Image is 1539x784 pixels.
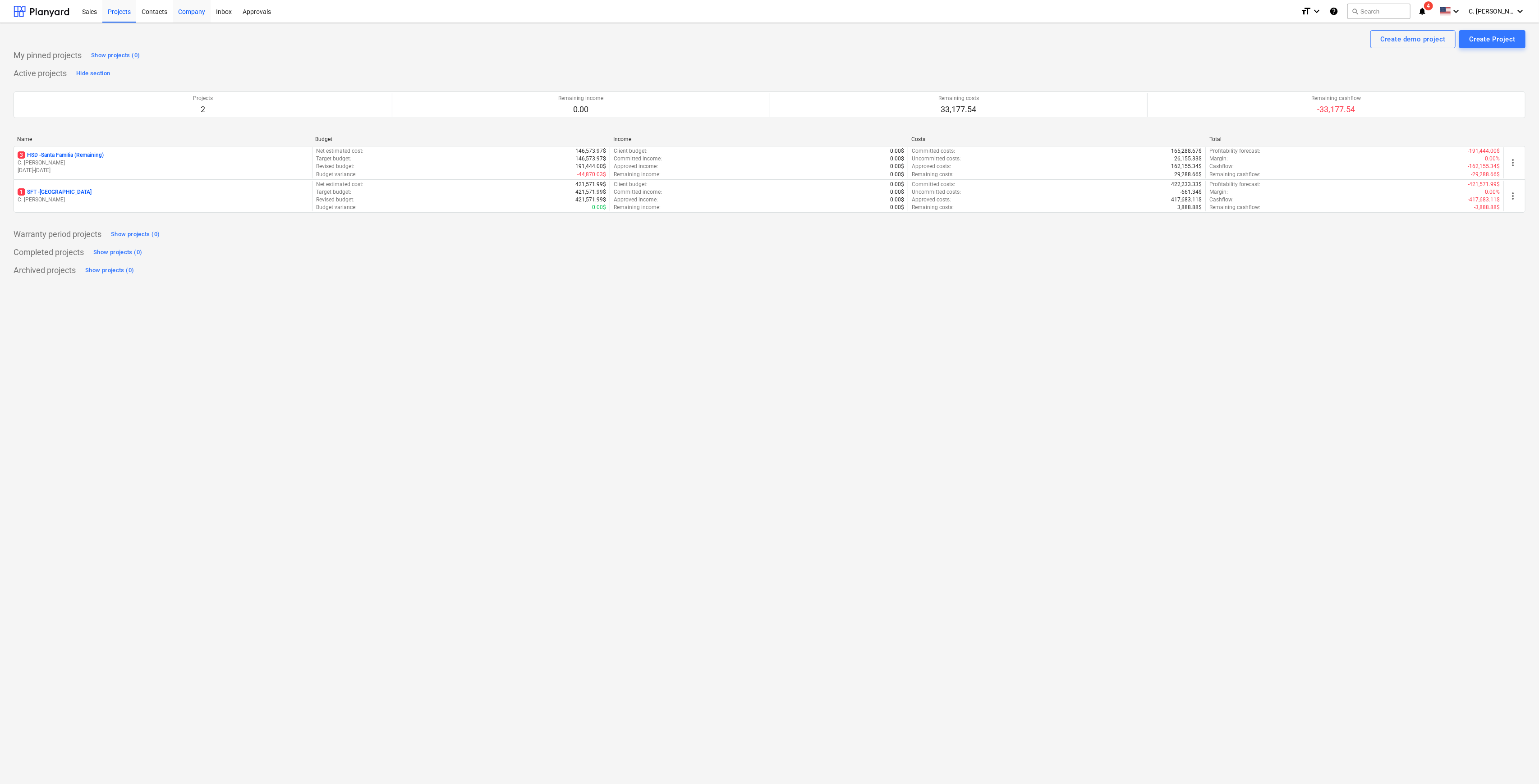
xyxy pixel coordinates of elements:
[316,171,357,178] p: Budget variance :
[111,229,160,240] div: Show projects (0)
[1474,204,1500,211] p: -3,888.88$
[1459,30,1525,48] button: Create Project
[1347,4,1410,19] button: Search
[575,155,606,163] p: 146,573.97$
[316,196,354,204] p: Revised budget :
[76,68,110,79] div: Hide section
[18,151,25,159] span: 3
[1469,33,1516,45] div: Create Project
[1174,171,1202,178] p: 29,288.66$
[1209,204,1260,211] p: Remaining cashflow :
[316,147,363,155] p: Net estimated cost :
[18,151,308,174] div: 3HSD -Santa Familia (Remaining)C. [PERSON_NAME][DATE]-[DATE]
[575,147,606,155] p: 146,573.97$
[938,95,979,102] p: Remaining costs
[1209,171,1260,178] p: Remaining cashflow :
[18,151,104,159] p: HSD - Santa Familia (Remaining)
[614,171,661,178] p: Remaining income :
[614,181,648,188] p: Client budget :
[1351,8,1359,15] span: search
[74,66,112,81] button: Hide section
[592,204,606,211] p: 0.00$
[912,204,954,211] p: Remaining costs :
[1485,155,1500,163] p: 0.00%
[1468,196,1500,204] p: -417,683.11$
[614,147,648,155] p: Client budget :
[912,181,955,188] p: Committed costs :
[1209,136,1500,142] div: Total
[14,229,101,240] p: Warranty period projects
[316,163,354,170] p: Revised budget :
[890,188,904,196] p: 0.00$
[614,188,662,196] p: Committed income :
[558,95,604,102] p: Remaining income
[1209,188,1228,196] p: Margin :
[1468,163,1500,170] p: -162,155.34$
[1468,147,1500,155] p: -191,444.00$
[1485,188,1500,196] p: 0.00%
[938,104,979,115] p: 33,177.54
[1209,155,1228,163] p: Margin :
[577,171,606,178] p: -44,870.03$
[1171,163,1202,170] p: 162,155.34$
[14,68,67,79] p: Active projects
[193,95,213,102] p: Projects
[912,171,954,178] p: Remaining costs :
[91,245,144,260] button: Show projects (0)
[1494,741,1539,784] div: Widget de chat
[1312,95,1361,102] p: Remaining cashflow
[18,188,25,196] span: 1
[912,188,961,196] p: Uncommitted costs :
[18,167,308,174] p: [DATE] - [DATE]
[85,265,134,276] div: Show projects (0)
[890,196,904,204] p: 0.00$
[890,147,904,155] p: 0.00$
[1311,6,1322,17] i: keyboard_arrow_down
[1469,8,1514,15] span: C. [PERSON_NAME]
[575,188,606,196] p: 421,571.99$
[1312,104,1361,115] p: -33,177.54
[18,188,308,204] div: 1SFT -[GEOGRAPHIC_DATA]C. [PERSON_NAME]
[558,104,604,115] p: 0.00
[1300,6,1311,17] i: format_size
[1171,196,1202,204] p: 417,683.11$
[890,204,904,211] p: 0.00$
[316,155,351,163] p: Target budget :
[109,227,162,242] button: Show projects (0)
[890,163,904,170] p: 0.00$
[89,48,142,63] button: Show projects (0)
[1171,181,1202,188] p: 422,233.33$
[316,181,363,188] p: Net estimated cost :
[18,196,308,204] p: C. [PERSON_NAME]
[18,188,92,196] p: SFT - [GEOGRAPHIC_DATA]
[316,204,357,211] p: Budget variance :
[1209,181,1260,188] p: Profitability forecast :
[1494,741,1539,784] iframe: Chat Widget
[1380,33,1446,45] div: Create demo project
[1180,188,1202,196] p: -661.34$
[1515,6,1525,17] i: keyboard_arrow_down
[890,155,904,163] p: 0.00$
[912,196,951,204] p: Approved costs :
[575,181,606,188] p: 421,571.99$
[912,155,961,163] p: Uncommitted costs :
[1507,157,1518,168] span: more_vert
[17,136,308,142] div: Name
[14,247,84,258] p: Completed projects
[1209,196,1234,204] p: Cashflow :
[1471,171,1500,178] p: -29,288.66$
[614,196,658,204] p: Approved income :
[1177,204,1202,211] p: 3,888.88$
[83,263,136,278] button: Show projects (0)
[890,181,904,188] p: 0.00$
[912,163,951,170] p: Approved costs :
[1468,181,1500,188] p: -421,571.99$
[575,163,606,170] p: 191,444.00$
[315,136,606,142] div: Budget
[316,188,351,196] p: Target budget :
[14,50,82,61] p: My pinned projects
[911,136,1202,142] div: Costs
[1424,1,1433,10] span: 4
[1209,147,1260,155] p: Profitability forecast :
[912,147,955,155] p: Committed costs :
